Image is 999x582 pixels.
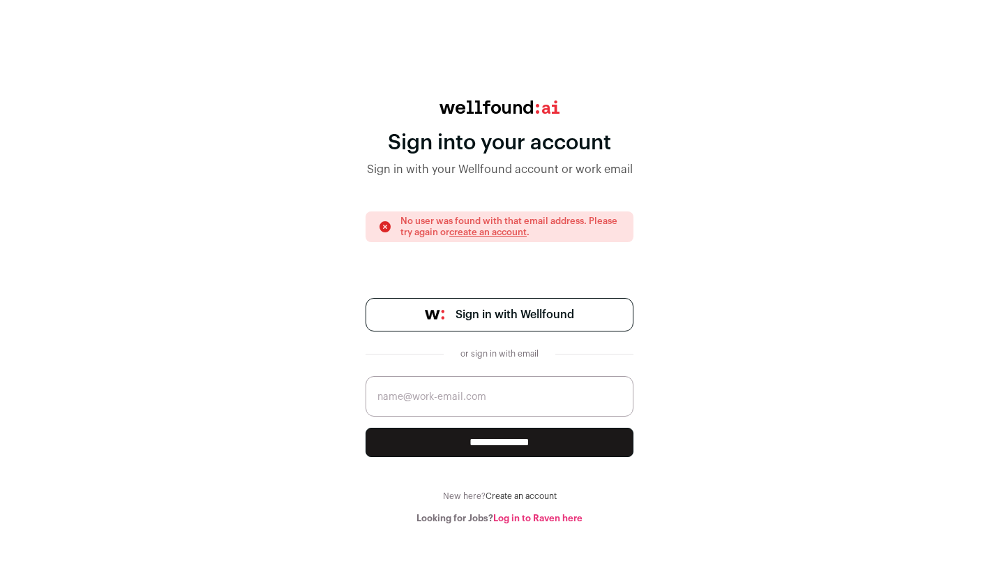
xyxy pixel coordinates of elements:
a: Sign in with Wellfound [366,298,633,331]
a: Create an account [486,492,557,500]
div: New here? [366,491,633,502]
img: wellfound-symbol-flush-black-fb3c872781a75f747ccb3a119075da62bfe97bd399995f84a933054e44a575c4.png [425,310,444,320]
div: Sign into your account [366,130,633,156]
a: create an account [449,227,527,237]
div: or sign in with email [455,348,544,359]
div: Sign in with your Wellfound account or work email [366,161,633,178]
input: name@work-email.com [366,376,633,417]
img: wellfound:ai [440,100,559,114]
span: Sign in with Wellfound [456,306,574,323]
p: No user was found with that email address. Please try again or . [400,216,621,238]
a: Log in to Raven here [493,514,583,523]
div: Looking for Jobs? [366,513,633,524]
